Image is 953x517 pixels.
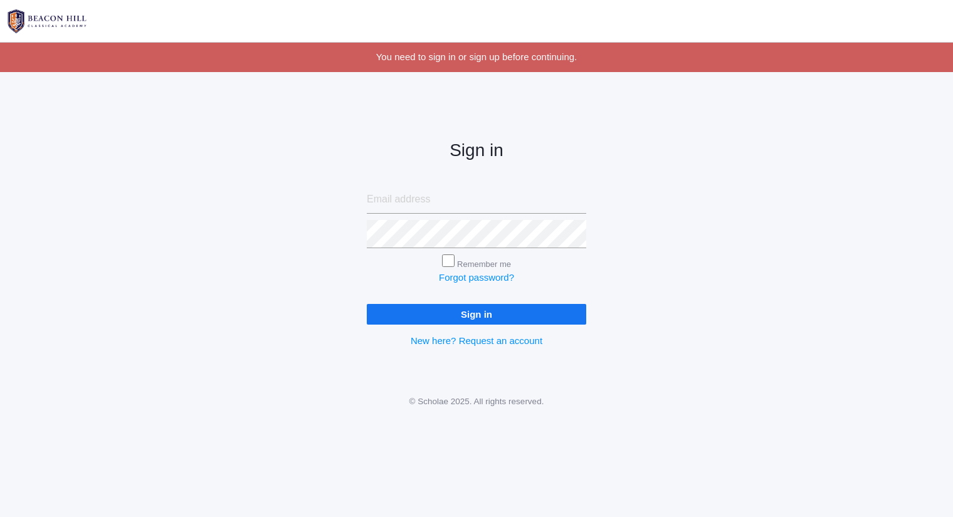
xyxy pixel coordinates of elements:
a: Forgot password? [439,272,514,283]
input: Email address [367,185,586,214]
a: New here? Request an account [411,335,542,346]
label: Remember me [457,259,511,269]
h2: Sign in [367,141,586,160]
input: Sign in [367,304,586,325]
